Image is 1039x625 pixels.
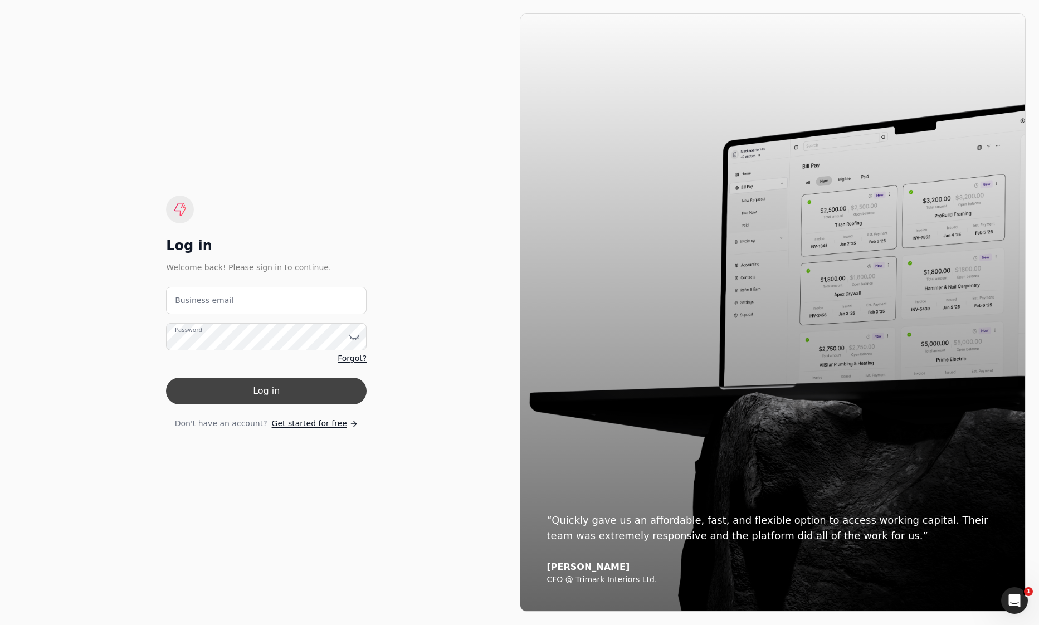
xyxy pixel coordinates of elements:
label: Password [175,326,202,335]
button: Log in [166,378,367,404]
span: Get started for free [272,418,347,429]
a: Forgot? [338,353,367,364]
div: “Quickly gave us an affordable, fast, and flexible option to access working capital. Their team w... [547,512,999,544]
iframe: Intercom live chat [1001,587,1028,614]
label: Business email [175,295,233,306]
div: Log in [166,237,367,255]
div: CFO @ Trimark Interiors Ltd. [547,575,999,585]
span: Don't have an account? [175,418,267,429]
span: 1 [1024,587,1033,596]
a: Get started for free [272,418,358,429]
div: [PERSON_NAME] [547,561,999,573]
div: Welcome back! Please sign in to continue. [166,261,367,274]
